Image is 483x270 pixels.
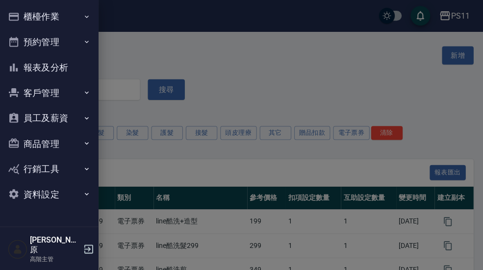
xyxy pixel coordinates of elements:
button: 資料設定 [4,181,94,206]
button: 商品管理 [4,130,94,156]
button: 預約管理 [4,29,94,55]
button: 員工及薪資 [4,105,94,130]
img: Person [8,238,27,258]
p: 高階主管 [30,253,80,262]
button: 客戶管理 [4,80,94,105]
button: 行銷工具 [4,155,94,181]
button: 櫃檯作業 [4,4,94,29]
button: 報表及分析 [4,54,94,80]
h5: [PERSON_NAME]原 [30,234,80,253]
